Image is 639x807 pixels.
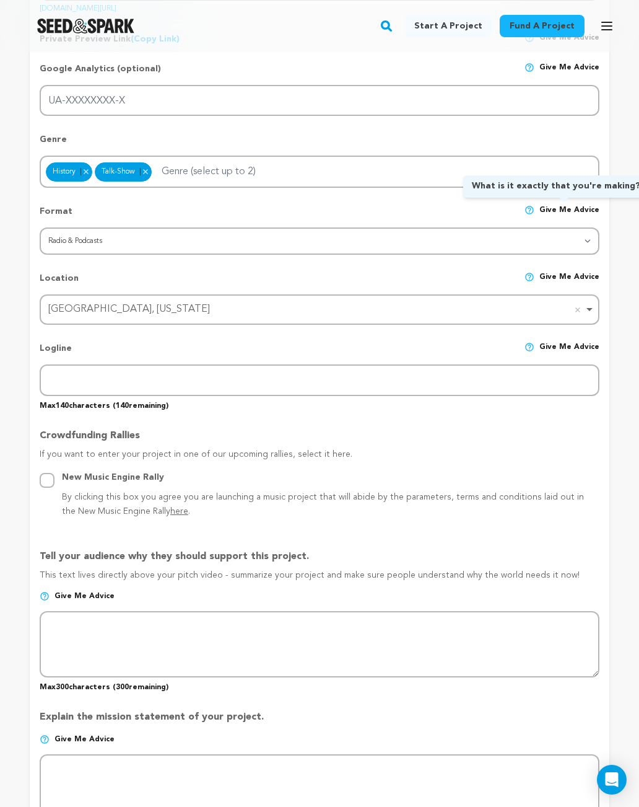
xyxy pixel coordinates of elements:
p: This text lives directly above your pitch video - summarize your project and make sure people und... [40,569,599,591]
p: Tell your audience why they should support this project. [40,549,599,569]
div: History [46,162,92,182]
span: Give me advice [54,591,115,601]
p: Google Analytics (optional) [40,63,161,85]
p: Max characters ( remaining) [40,396,599,411]
img: help-circle.svg [524,205,534,215]
a: Start a project [404,15,492,37]
span: Give me advice [539,272,599,294]
div: New Music Engine Rally [62,470,599,485]
img: help-circle.svg [524,63,534,73]
img: help-circle.svg [40,591,50,601]
p: Explain the mission statement of your project. [40,710,599,734]
span: 300 [56,684,69,691]
p: Genre [40,133,599,156]
a: Seed&Spark Homepage [37,19,134,33]
span: Give me advice [54,734,115,744]
button: Remove item: 13 [80,168,91,175]
span: Give me advice [539,342,599,364]
img: help-circle.svg [40,734,50,744]
div: Open Intercom Messenger [597,765,627,795]
p: If you want to enter your project in one of our upcoming rallies, select it here. [40,448,599,470]
span: 140 [56,402,69,410]
span: Give me advice [539,63,599,85]
img: help-circle.svg [524,342,534,352]
img: help-circle.svg [524,272,534,282]
p: Crowdfunding Rallies [40,428,599,448]
input: Genre (select up to 2) [154,159,282,179]
a: Fund a project [500,15,585,37]
input: UA-XXXXXXXX-X [40,85,599,117]
p: Max characters ( remaining) [40,677,599,692]
img: Seed&Spark Logo Dark Mode [37,19,134,33]
a: here [170,507,188,516]
div: Talk-Show [95,162,152,182]
p: Location [40,272,79,294]
button: Remove item: 23 [140,168,150,175]
div: [GEOGRAPHIC_DATA], [US_STATE] [48,301,583,319]
span: 300 [116,684,129,691]
button: Remove item: Maywood, Illinois [572,304,584,316]
span: 140 [116,402,129,410]
span: Give me advice [539,205,599,227]
p: Logline [40,342,72,364]
p: Format [40,205,72,227]
p: By clicking this box you agree you are launching a music project that will abide by the parameter... [62,490,599,520]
